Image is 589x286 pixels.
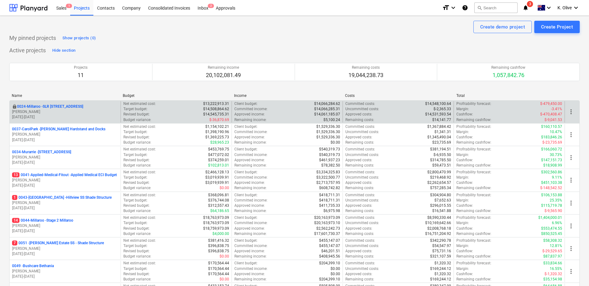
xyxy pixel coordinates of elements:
[12,240,118,256] div: 70051 -[PERSON_NAME] Estate SS - Shade Structure[PERSON_NAME][DATE]-[DATE]
[234,158,265,163] p: Approved income :
[234,185,267,191] p: Remaining income :
[541,158,562,163] p: $147,151.73
[123,226,150,231] p: Revised budget :
[123,93,229,98] div: Budget
[456,101,491,106] p: Profitability forecast :
[203,226,229,231] p: $18,759,973.09
[12,246,118,251] p: [PERSON_NAME]
[442,4,450,11] i: format_size
[208,4,214,8] span: 2
[345,106,379,112] p: Uncommitted costs :
[541,180,562,185] p: $451,103.38
[491,71,525,79] p: 1,057,842.76
[540,112,562,117] p: $-470,408.47
[203,215,229,220] p: $18,763,973.09
[208,203,229,208] p: $312,557.43
[234,101,258,106] p: Client budget :
[234,129,267,135] p: Committed income :
[123,203,150,208] p: Revised budget :
[12,172,19,177] span: 13
[543,238,562,243] p: $58,308.32
[538,215,562,220] p: $1,404,000.01
[541,203,562,208] p: $115,719.78
[348,71,383,79] p: 19,044,238.73
[316,129,340,135] p: $1,529,336.30
[456,180,473,185] p: Cashflow :
[550,198,562,203] p: 25.35%
[345,170,375,175] p: Committed costs :
[123,220,147,226] p: Target budget :
[567,154,575,161] span: more_vert
[456,152,469,158] p: Margin :
[541,135,562,140] p: $183,846.26
[345,238,375,243] p: Committed costs :
[319,243,340,249] p: $455,147.07
[432,140,451,145] p: $23,735.69
[456,193,491,198] p: Profitability forecast :
[432,243,451,249] p: $54,547.97
[348,65,383,70] p: Remaining costs
[540,101,562,106] p: $-479,450.00
[319,193,340,198] p: $418,711.31
[567,245,575,252] span: more_vert
[123,215,156,220] p: Net estimated cost :
[220,185,229,191] p: $0.00
[12,104,118,120] div: 0024-Millaroo -SLR [STREET_ADDRESS][PERSON_NAME][DATE]-[DATE]
[12,200,118,206] p: [PERSON_NAME]
[456,117,491,123] p: Remaining cashflow :
[12,274,118,279] p: [DATE] - [DATE]
[123,106,147,112] p: Target budget :
[74,71,87,79] p: 11
[74,65,87,70] p: Projects
[123,198,147,203] p: Target budget :
[234,220,267,226] p: Committed income :
[550,129,562,135] p: 10.47%
[345,158,372,163] p: Approved costs :
[541,226,562,231] p: $553,474.55
[345,117,374,123] p: Remaining costs :
[456,203,473,208] p: Cashflow :
[541,170,562,175] p: $302,560.86
[234,203,265,208] p: Approved income :
[203,106,229,112] p: $14,508,864.62
[123,163,151,168] p: Budget variance :
[234,124,258,129] p: Client budget :
[456,231,491,236] p: Remaining cashflow :
[456,208,491,214] p: Remaining cashflow :
[345,147,375,152] p: Committed costs :
[123,243,147,249] p: Target budget :
[434,129,451,135] p: $1,341.31
[234,147,258,152] p: Client budget :
[321,163,340,168] p: $78,382.50
[123,249,150,254] p: Revised budget :
[425,101,451,106] p: $14,548,100.64
[51,45,77,55] button: Hide section
[427,215,451,220] p: $8,590,330.44
[234,198,267,203] p: Committed income :
[545,4,553,11] i: keyboard_arrow_down
[541,124,562,129] p: $160,110.57
[427,180,451,185] p: $2,262,654.57
[12,104,17,109] span: locked
[456,140,491,145] p: Remaining cashflow :
[430,185,451,191] p: $757,285.34
[12,109,118,115] p: [PERSON_NAME]
[123,175,147,180] p: Target budget :
[480,23,525,31] div: Create demo project
[12,251,118,257] p: [DATE] - [DATE]
[456,243,469,249] p: Margin :
[12,206,118,211] p: [DATE] - [DATE]
[541,231,562,236] p: $850,525.45
[534,21,580,33] button: Create Project
[9,34,56,42] p: My pinned projects
[567,222,575,230] span: more_vert
[12,155,118,160] p: [PERSON_NAME]
[212,231,229,236] p: $4,000.00
[523,4,529,11] i: notifications
[208,243,229,249] p: $396,838.75
[544,208,562,214] p: $-9,565.90
[345,185,374,191] p: Remaining costs :
[345,180,372,185] p: Approved costs :
[427,124,451,129] p: $1,367,884.42
[541,23,573,31] div: Create Project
